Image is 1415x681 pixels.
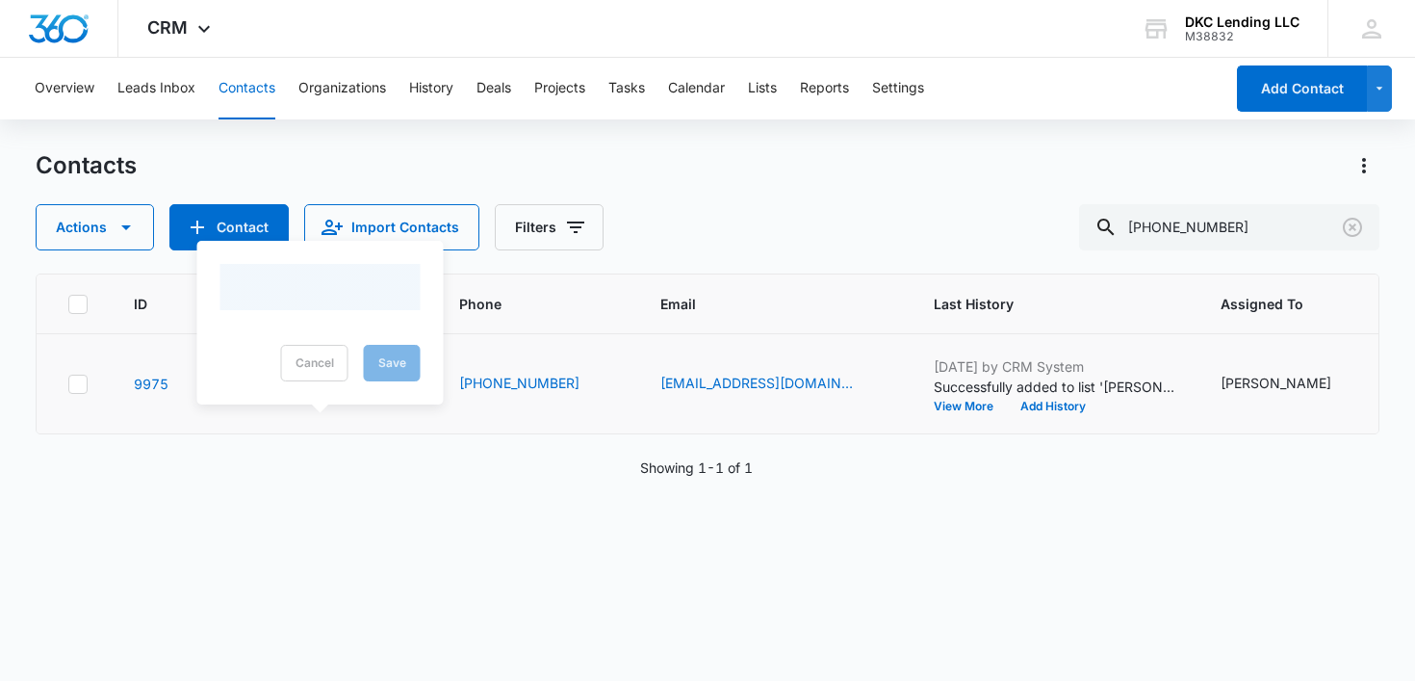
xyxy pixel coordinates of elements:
[1349,150,1379,181] button: Actions
[668,58,725,119] button: Calendar
[934,377,1174,397] p: Successfully added to list '[PERSON_NAME] All Contacts'.
[304,204,479,250] button: Import Contacts
[134,294,147,314] span: ID
[534,58,585,119] button: Projects
[459,373,614,396] div: Phone - (813) 834-8420 - Select to Edit Field
[298,58,386,119] button: Organizations
[1079,204,1379,250] input: Search Contacts
[36,151,137,180] h1: Contacts
[660,373,888,396] div: Email - phillyjflips@gmail.com - Select to Edit Field
[748,58,777,119] button: Lists
[660,294,860,314] span: Email
[1185,14,1299,30] div: account name
[219,58,275,119] button: Contacts
[608,58,645,119] button: Tasks
[169,204,289,250] button: Add Contact
[660,373,853,393] a: [EMAIL_ADDRESS][DOMAIN_NAME]
[800,58,849,119] button: Reports
[1221,373,1331,393] div: [PERSON_NAME]
[640,458,753,478] p: Showing 1-1 of 1
[134,376,168,392] a: Navigate to contact details page for Khamdy Philavanh
[1337,212,1368,243] button: Clear
[36,204,154,250] button: Actions
[934,401,1007,412] button: View More
[1221,373,1366,396] div: Assigned To - Kyle Clemens - Select to Edit Field
[934,356,1174,377] p: [DATE] by CRM System
[117,58,195,119] button: Leads Inbox
[1221,294,1338,314] span: Assigned To
[1185,30,1299,43] div: account id
[459,294,586,314] span: Phone
[1007,401,1099,412] button: Add History
[934,294,1146,314] span: Last History
[409,58,453,119] button: History
[476,58,511,119] button: Deals
[459,373,579,393] a: [PHONE_NUMBER]
[147,17,188,38] span: CRM
[495,204,604,250] button: Filters
[35,58,94,119] button: Overview
[872,58,924,119] button: Settings
[1237,65,1367,112] button: Add Contact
